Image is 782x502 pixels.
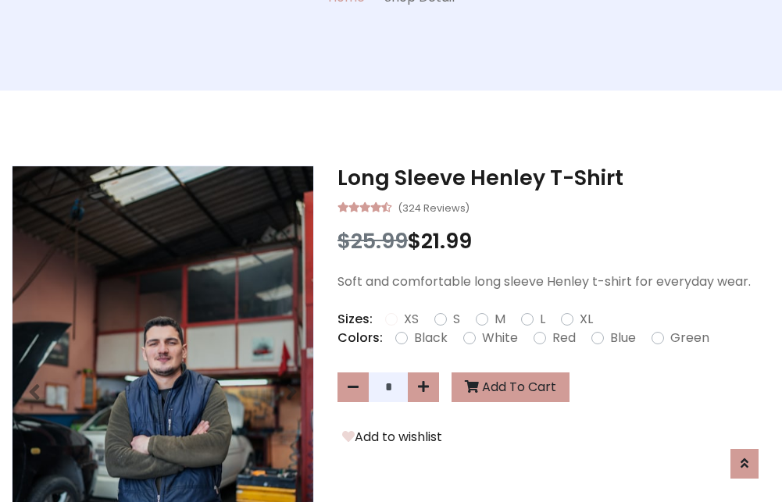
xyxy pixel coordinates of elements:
[398,198,470,216] small: (324 Reviews)
[337,272,770,291] p: Soft and comfortable long sleeve Henley t-shirt for everyday wear.
[610,329,636,347] label: Blue
[337,166,770,190] h3: Long Sleeve Henley T-Shirt
[495,310,505,329] label: M
[452,372,570,402] button: Add To Cart
[337,329,383,347] p: Colors:
[337,229,770,254] h3: $
[337,226,408,255] span: $25.99
[337,427,447,447] button: Add to wishlist
[337,310,373,329] p: Sizes:
[552,329,576,347] label: Red
[580,310,593,329] label: XL
[414,329,448,347] label: Black
[482,329,518,347] label: White
[404,310,419,329] label: XS
[540,310,545,329] label: L
[453,310,460,329] label: S
[421,226,472,255] span: 21.99
[670,329,709,347] label: Green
